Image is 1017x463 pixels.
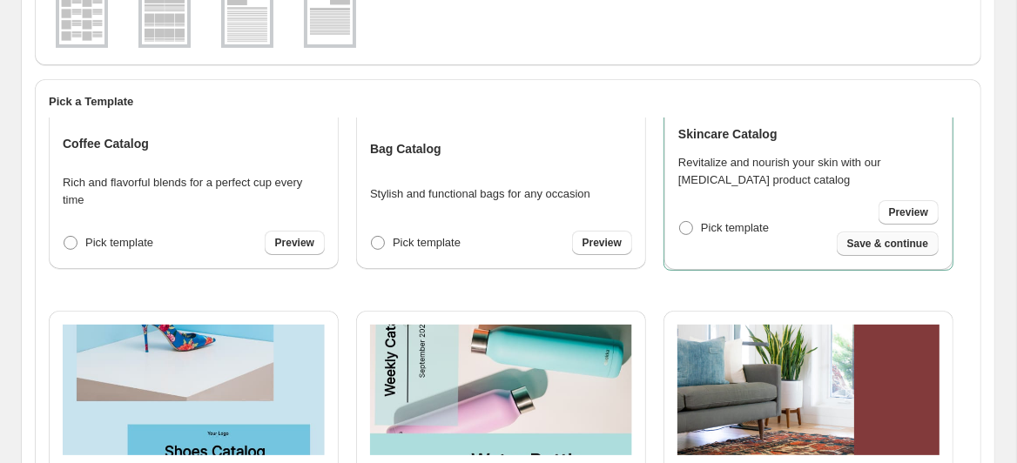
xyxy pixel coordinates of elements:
[889,205,928,219] span: Preview
[63,174,325,209] p: Rich and flavorful blends for a perfect cup every time
[847,237,928,251] span: Save & continue
[678,154,939,189] p: Revitalize and nourish your skin with our [MEDICAL_DATA] product catalog
[275,236,314,250] span: Preview
[572,231,632,255] a: Preview
[837,231,939,256] button: Save & continue
[701,221,769,234] span: Pick template
[678,125,778,143] h4: Skincare Catalog
[85,236,153,249] span: Pick template
[265,231,325,255] a: Preview
[49,93,967,111] h2: Pick a Template
[879,200,939,225] a: Preview
[370,185,590,203] p: Stylish and functional bags for any occasion
[63,135,149,152] h4: Coffee Catalog
[393,236,461,249] span: Pick template
[583,236,622,250] span: Preview
[370,140,441,158] h4: Bag Catalog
